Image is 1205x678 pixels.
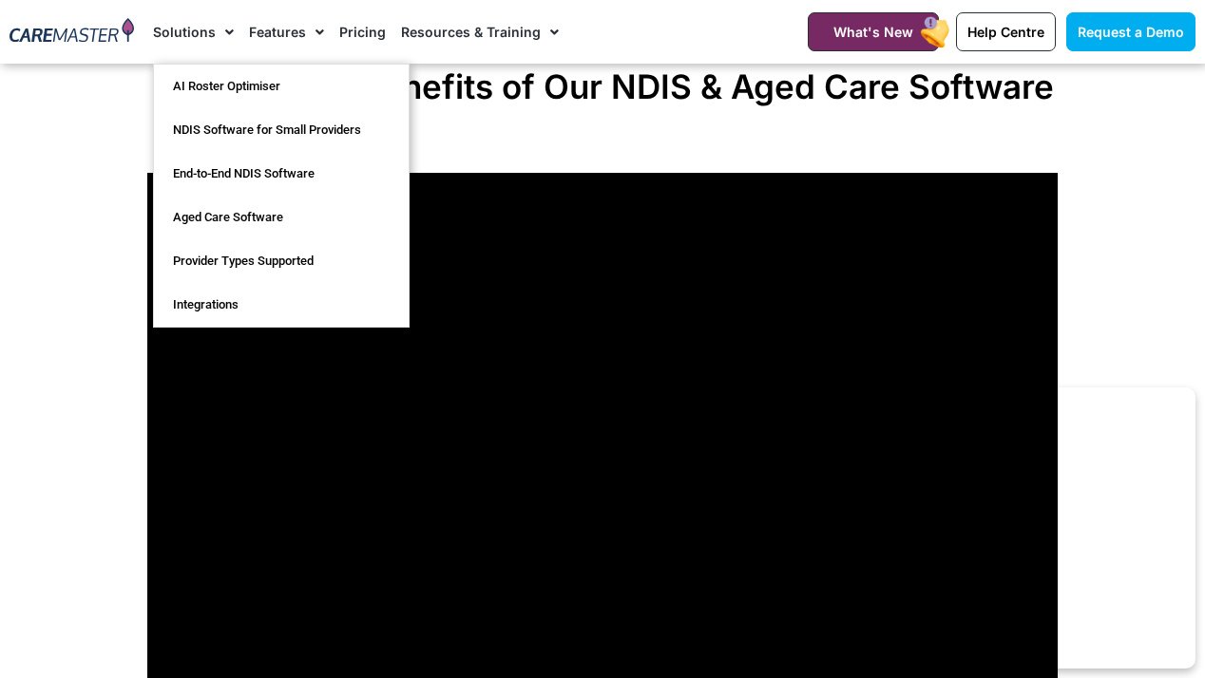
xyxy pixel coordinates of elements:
iframe: Popup CTA [618,387,1195,669]
a: End-to-End NDIS Software [154,152,409,196]
a: What's New [808,12,939,51]
a: Provider Types Supported [154,239,409,283]
ul: Solutions [153,64,410,328]
a: AI Roster Optimiser [154,65,409,108]
h2: Discover the Benefits of Our NDIS & Aged Care Software [147,66,1058,106]
a: NDIS Software for Small Providers [154,108,409,152]
img: CareMaster Logo [10,18,134,46]
a: Aged Care Software [154,196,409,239]
span: What's New [833,24,913,40]
a: Request a Demo [1066,12,1195,51]
span: Request a Demo [1078,24,1184,40]
a: Integrations [154,283,409,327]
span: Help Centre [967,24,1044,40]
a: Help Centre [956,12,1056,51]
